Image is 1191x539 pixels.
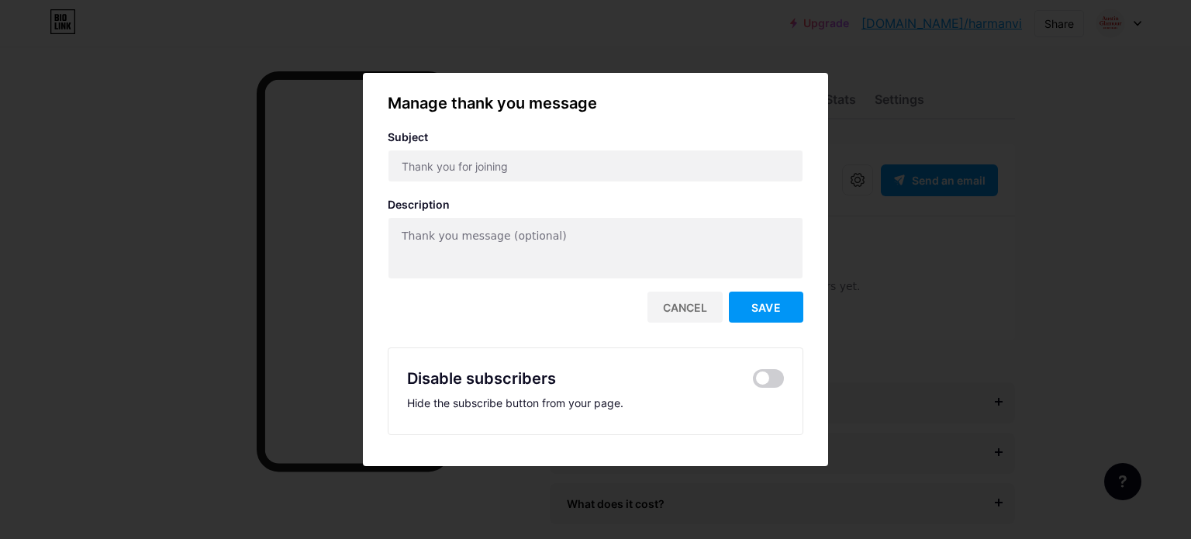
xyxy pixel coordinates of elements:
div: Subject [388,130,803,143]
span: Save [751,301,781,314]
button: Save [729,292,803,323]
div: Description [388,198,803,211]
input: Thank you for joining [388,150,803,181]
div: Hide the subscribe button from your page. [407,396,784,409]
div: Manage thank you message [388,92,803,115]
div: Cancel [647,292,723,323]
div: Disable subscribers [407,367,556,390]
